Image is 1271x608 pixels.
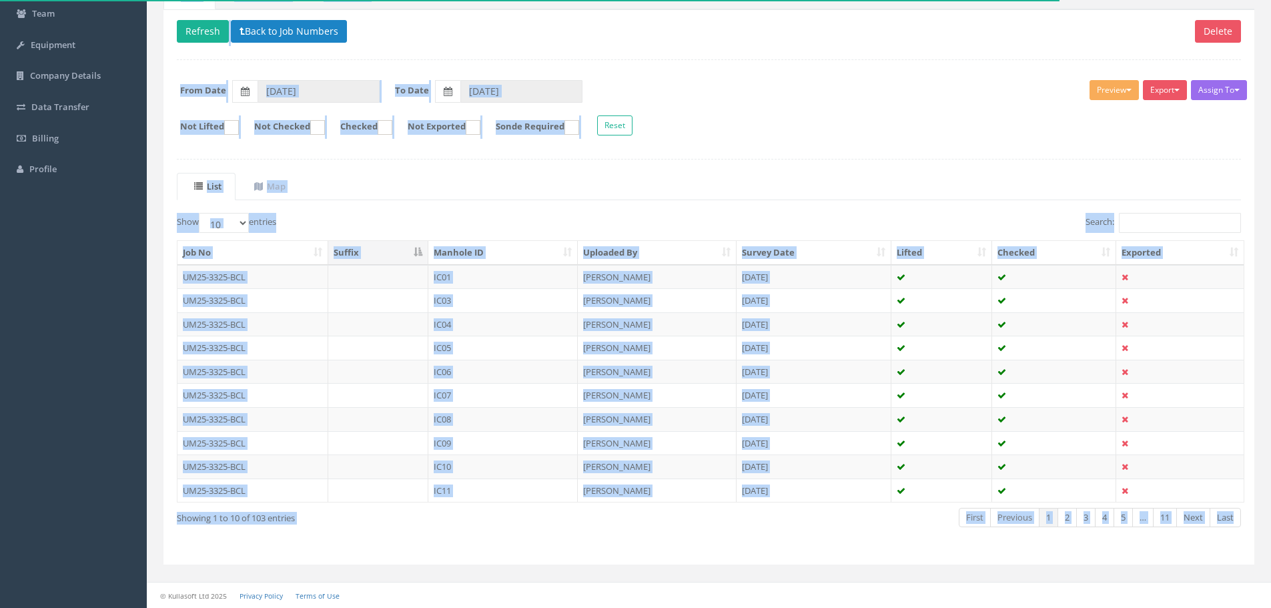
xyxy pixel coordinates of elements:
[737,336,891,360] td: [DATE]
[258,80,380,103] input: From Date
[428,454,578,479] td: IC10
[737,241,891,265] th: Survey Date: activate to sort column ascending
[578,265,737,289] td: [PERSON_NAME]
[737,288,891,312] td: [DATE]
[328,241,429,265] th: Suffix: activate to sort column descending
[177,383,328,407] td: UM25-3325-BCL
[737,454,891,479] td: [DATE]
[1090,80,1139,100] button: Preview
[578,241,737,265] th: Uploaded By: activate to sort column ascending
[578,431,737,455] td: [PERSON_NAME]
[578,407,737,431] td: [PERSON_NAME]
[167,120,239,135] label: Not Lifted
[737,383,891,407] td: [DATE]
[1076,508,1096,527] a: 3
[428,336,578,360] td: IC05
[428,479,578,503] td: IC11
[177,20,229,43] button: Refresh
[1176,508,1210,527] a: Next
[1195,20,1241,43] button: Delete
[180,84,226,97] label: From Date
[959,508,991,527] a: First
[327,120,392,135] label: Checked
[177,507,608,525] div: Showing 1 to 10 of 103 entries
[737,265,891,289] td: [DATE]
[428,431,578,455] td: IC09
[428,360,578,384] td: IC06
[578,383,737,407] td: [PERSON_NAME]
[428,265,578,289] td: IC01
[160,591,227,601] small: © Kullasoft Ltd 2025
[32,132,59,144] span: Billing
[737,360,891,384] td: [DATE]
[177,431,328,455] td: UM25-3325-BCL
[32,7,55,19] span: Team
[1114,508,1133,527] a: 5
[177,288,328,312] td: UM25-3325-BCL
[990,508,1039,527] a: Previous
[578,312,737,336] td: [PERSON_NAME]
[254,180,286,192] uib-tab-heading: Map
[231,20,347,43] button: Back to Job Numbers
[578,360,737,384] td: [PERSON_NAME]
[1116,241,1244,265] th: Exported: activate to sort column ascending
[237,173,300,200] a: Map
[992,241,1116,265] th: Checked: activate to sort column ascending
[1191,80,1247,100] button: Assign To
[31,101,89,113] span: Data Transfer
[1143,80,1187,100] button: Export
[578,479,737,503] td: [PERSON_NAME]
[737,431,891,455] td: [DATE]
[394,120,480,135] label: Not Exported
[177,479,328,503] td: UM25-3325-BCL
[428,383,578,407] td: IC07
[428,312,578,336] td: IC04
[177,241,328,265] th: Job No: activate to sort column ascending
[1057,508,1077,527] a: 2
[428,407,578,431] td: IC08
[1132,508,1154,527] a: …
[177,213,276,233] label: Show entries
[1119,213,1241,233] input: Search:
[428,241,578,265] th: Manhole ID: activate to sort column ascending
[177,173,236,200] a: List
[194,180,222,192] uib-tab-heading: List
[597,115,632,135] button: Reset
[1039,508,1058,527] a: 1
[241,120,325,135] label: Not Checked
[177,407,328,431] td: UM25-3325-BCL
[891,241,993,265] th: Lifted: activate to sort column ascending
[30,69,101,81] span: Company Details
[578,288,737,312] td: [PERSON_NAME]
[240,591,283,601] a: Privacy Policy
[460,80,582,103] input: To Date
[177,265,328,289] td: UM25-3325-BCL
[177,454,328,479] td: UM25-3325-BCL
[1086,213,1241,233] label: Search:
[737,479,891,503] td: [DATE]
[1153,508,1177,527] a: 11
[199,213,249,233] select: Showentries
[177,360,328,384] td: UM25-3325-BCL
[395,84,429,97] label: To Date
[177,336,328,360] td: UM25-3325-BCL
[31,39,75,51] span: Equipment
[177,312,328,336] td: UM25-3325-BCL
[296,591,340,601] a: Terms of Use
[428,288,578,312] td: IC03
[1210,508,1241,527] a: Last
[482,120,579,135] label: Sonde Required
[737,312,891,336] td: [DATE]
[737,407,891,431] td: [DATE]
[29,163,57,175] span: Profile
[578,454,737,479] td: [PERSON_NAME]
[578,336,737,360] td: [PERSON_NAME]
[1095,508,1114,527] a: 4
